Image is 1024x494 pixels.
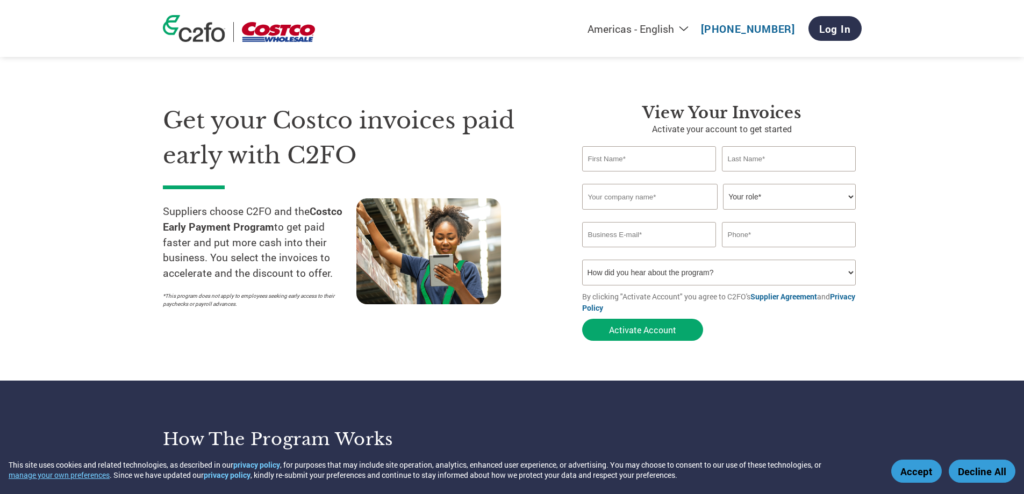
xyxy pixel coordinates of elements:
strong: Costco Early Payment Program [163,204,342,233]
select: Title/Role [723,184,856,210]
h1: Get your Costco invoices paid early with C2FO [163,103,550,173]
p: By clicking "Activate Account" you agree to C2FO's and [582,291,862,313]
p: Activate your account to get started [582,123,862,135]
a: privacy policy [233,460,280,470]
img: supply chain worker [356,198,501,304]
a: privacy policy [204,470,250,480]
img: Costco [242,22,315,42]
a: [PHONE_NUMBER] [701,22,795,35]
button: Accept [891,460,942,483]
div: Inavlid Phone Number [722,248,856,255]
p: Suppliers choose C2FO and the to get paid faster and put more cash into their business. You selec... [163,204,356,281]
input: Phone* [722,222,856,247]
div: Invalid company name or company name is too long [582,211,856,218]
p: *This program does not apply to employees seeking early access to their paychecks or payroll adva... [163,292,346,308]
div: Invalid first name or first name is too long [582,173,717,180]
h3: How the program works [163,428,499,450]
img: c2fo logo [163,15,225,42]
button: manage your own preferences [9,470,110,480]
button: Decline All [949,460,1015,483]
a: Supplier Agreement [750,291,817,302]
button: Activate Account [582,319,703,341]
a: Privacy Policy [582,291,855,313]
input: Invalid Email format [582,222,717,247]
div: Inavlid Email Address [582,248,717,255]
input: First Name* [582,146,717,171]
a: Log In [808,16,862,41]
div: Invalid last name or last name is too long [722,173,856,180]
input: Last Name* [722,146,856,171]
div: This site uses cookies and related technologies, as described in our , for purposes that may incl... [9,460,876,480]
h3: View Your Invoices [582,103,862,123]
input: Your company name* [582,184,718,210]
